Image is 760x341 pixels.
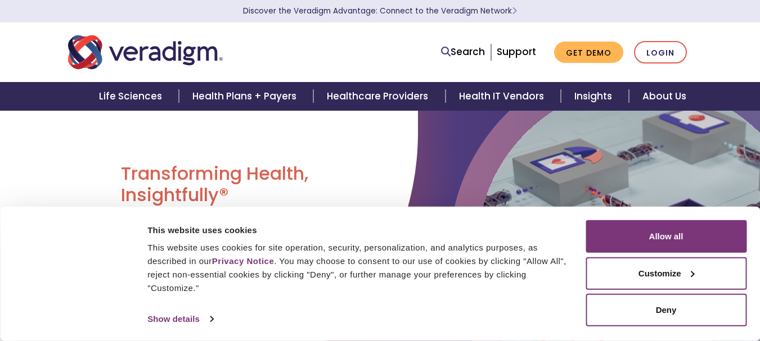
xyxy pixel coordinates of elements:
[497,45,536,58] a: Support
[634,41,687,64] a: Login
[86,82,179,111] a: Life Sciences
[147,311,213,328] a: Show details
[147,241,573,295] div: This website uses cookies for site operation, security, personalization, and analytics purposes, ...
[561,82,629,111] a: Insights
[313,82,445,111] a: Healthcare Providers
[446,82,561,111] a: Health IT Vendors
[121,163,371,206] h1: Transforming Health, Insightfully®
[212,256,274,266] a: Privacy Notice
[586,220,746,253] button: Allow all
[68,34,223,71] img: Veradigm logo
[554,42,623,63] a: Get Demo
[243,6,517,16] a: Discover the Veradigm Advantage: Connect to the Veradigm NetworkLearn More
[147,223,573,237] div: This website uses cookies
[512,6,517,16] span: Learn More
[629,82,700,111] a: About Us
[179,82,313,111] a: Health Plans + Payers
[586,294,746,326] button: Deny
[586,257,746,289] button: Customize
[441,44,485,60] a: Search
